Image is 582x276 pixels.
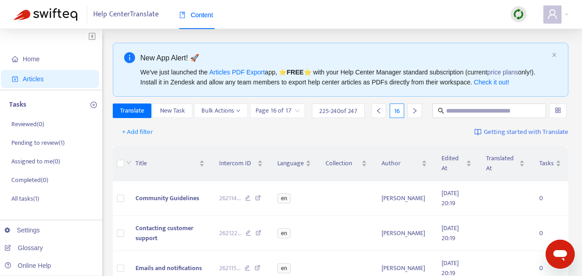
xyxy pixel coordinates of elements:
p: Reviewed ( 0 ) [11,119,44,129]
b: FREE [286,69,303,76]
span: account-book [12,76,18,82]
td: [PERSON_NAME] [374,216,434,251]
a: Online Help [5,262,51,269]
th: Edited At [434,146,479,181]
span: Tasks [539,158,554,168]
span: Edited At [442,153,464,173]
span: Language [277,158,304,168]
span: Home [23,55,40,63]
div: 16 [390,103,404,118]
span: left [376,108,382,114]
span: 262122 ... [219,228,241,238]
button: close [552,52,557,58]
div: We've just launched the app, ⭐ ⭐️ with your Help Center Manager standard subscription (current on... [140,67,548,87]
span: Bulk Actions [201,106,241,116]
th: Tasks [532,146,568,181]
img: Swifteq [14,8,77,21]
span: plus-circle [90,102,97,108]
td: 0 [532,216,568,251]
span: info-circle [124,52,135,63]
th: Translated At [479,146,532,181]
span: en [277,193,291,203]
th: Intercom ID [212,146,270,181]
span: Translate [120,106,144,116]
th: Author [374,146,434,181]
button: New Task [153,103,192,118]
span: Getting started with Translate [484,127,568,138]
span: [DATE] 20:19 [442,188,459,208]
button: Bulk Actionsdown [194,103,248,118]
p: Completed ( 0 ) [11,175,48,185]
a: Glossary [5,244,43,251]
p: Assigned to me ( 0 ) [11,157,60,166]
span: 262114 ... [219,193,241,203]
span: + Add filter [122,127,153,138]
span: Contacting customer support [135,223,193,243]
a: Articles PDF Export [209,69,265,76]
span: 225 - 240 of 247 [319,106,357,116]
button: + Add filter [115,125,160,139]
span: Content [179,11,213,19]
th: Collection [318,146,374,181]
img: sync.dc5367851b00ba804db3.png [513,9,524,20]
span: search [438,108,444,114]
span: Help Center Translate [93,6,159,23]
span: Author [381,158,420,168]
p: All tasks ( 1 ) [11,194,39,203]
img: image-link [474,128,482,136]
span: down [236,108,241,113]
a: Getting started with Translate [474,125,568,139]
td: [PERSON_NAME] [374,181,434,216]
td: 0 [532,181,568,216]
span: Emails and notifications [135,263,202,273]
button: Translate [113,103,151,118]
span: Intercom ID [219,158,256,168]
div: New App Alert! 🚀 [140,52,548,64]
span: [DATE] 20:19 [442,223,459,243]
span: Translated At [486,153,517,173]
iframe: Button to launch messaging window [546,240,575,269]
span: Collection [326,158,360,168]
span: Articles [23,75,44,83]
span: New Task [160,106,185,116]
span: down [126,160,131,165]
a: Settings [5,227,40,234]
span: Community Guidelines [135,193,199,203]
span: book [179,12,186,18]
span: right [411,108,418,114]
span: en [277,228,291,238]
span: Title [135,158,197,168]
span: user [547,9,558,20]
span: 262115 ... [219,263,241,273]
p: Pending to review ( 1 ) [11,138,65,148]
span: home [12,56,18,62]
p: Tasks [9,99,26,110]
th: Title [128,146,212,181]
a: Check it out! [474,79,509,86]
span: en [277,263,291,273]
th: Language [270,146,318,181]
a: price plans [487,69,518,76]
